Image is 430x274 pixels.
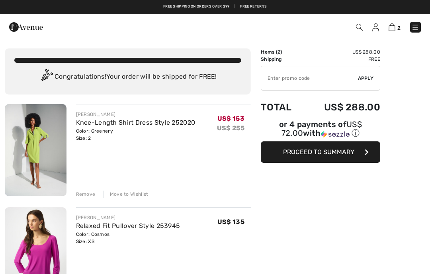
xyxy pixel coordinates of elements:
[76,222,180,230] a: Relaxed Fit Pullover Style 253945
[76,111,195,118] div: [PERSON_NAME]
[217,124,244,132] s: US$ 255
[103,191,149,198] div: Move to Wishlist
[356,24,363,31] img: Search
[389,23,395,31] img: Shopping Bag
[261,94,303,121] td: Total
[76,231,180,245] div: Color: Cosmos Size: XS
[261,121,380,139] div: or 4 payments of with
[358,75,374,82] span: Apply
[163,4,230,10] a: Free shipping on orders over $99
[303,48,380,56] td: US$ 288.00
[278,49,280,55] span: 2
[389,22,401,32] a: 2
[303,94,380,121] td: US$ 288.00
[261,141,380,163] button: Proceed to Summary
[261,66,358,90] input: Promo code
[397,25,401,31] span: 2
[240,4,267,10] a: Free Returns
[5,104,66,196] img: Knee-Length Shirt Dress Style 252020
[235,4,235,10] span: |
[39,69,55,85] img: Congratulation2.svg
[9,23,43,30] a: 1ère Avenue
[261,56,303,63] td: Shipping
[261,48,303,56] td: Items ( )
[14,69,241,85] div: Congratulations! Your order will be shipped for FREE!
[76,214,180,221] div: [PERSON_NAME]
[217,218,244,226] span: US$ 135
[76,191,96,198] div: Remove
[303,56,380,63] td: Free
[76,127,195,142] div: Color: Greenery Size: 2
[321,131,350,138] img: Sezzle
[411,23,419,31] img: Menu
[372,23,379,31] img: My Info
[217,115,244,122] span: US$ 153
[261,121,380,141] div: or 4 payments ofUS$ 72.00withSezzle Click to learn more about Sezzle
[283,148,354,156] span: Proceed to Summary
[9,19,43,35] img: 1ère Avenue
[281,120,362,138] span: US$ 72.00
[76,119,195,126] a: Knee-Length Shirt Dress Style 252020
